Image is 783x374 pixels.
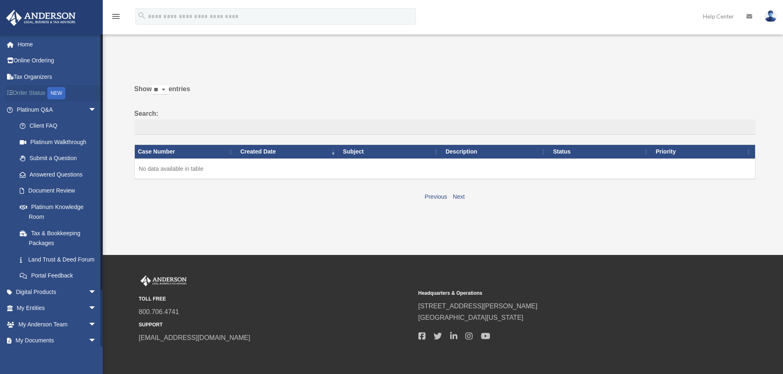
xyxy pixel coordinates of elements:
a: My Documentsarrow_drop_down [6,333,109,349]
a: Portal Feedback [12,268,105,284]
a: Tax & Bookkeeping Packages [12,225,105,251]
a: Previous [425,193,447,200]
span: arrow_drop_down [88,316,105,333]
small: SUPPORT [139,321,413,329]
label: Search: [134,108,755,135]
small: TOLL FREE [139,295,413,303]
a: Tax Organizers [6,69,109,85]
img: Anderson Advisors Platinum Portal [4,10,78,26]
a: Digital Productsarrow_drop_down [6,284,109,300]
a: Submit a Question [12,150,105,167]
th: Case Number: activate to sort column ascending [134,145,237,159]
img: User Pic [765,10,777,22]
a: Platinum Knowledge Room [12,199,105,225]
a: Answered Questions [12,166,101,183]
i: search [137,11,146,20]
a: Next [453,193,465,200]
a: My Entitiesarrow_drop_down [6,300,109,317]
a: Document Review [12,183,105,199]
input: Search: [134,119,755,135]
span: arrow_drop_down [88,101,105,118]
th: Subject: activate to sort column ascending [340,145,442,159]
a: [GEOGRAPHIC_DATA][US_STATE] [418,314,524,321]
span: arrow_drop_down [88,284,105,301]
select: Showentries [152,85,169,95]
i: menu [111,11,121,21]
th: Created Date: activate to sort column ascending [237,145,340,159]
a: My Anderson Teamarrow_drop_down [6,316,109,333]
th: Priority: activate to sort column ascending [652,145,755,159]
a: Home [6,36,109,53]
a: Platinum Q&Aarrow_drop_down [6,101,105,118]
a: Client FAQ [12,118,105,134]
a: 800.706.4741 [139,308,179,315]
a: Land Trust & Deed Forum [12,251,105,268]
a: menu [111,14,121,21]
a: Order StatusNEW [6,85,109,102]
a: [STREET_ADDRESS][PERSON_NAME] [418,303,538,310]
th: Description: activate to sort column ascending [442,145,550,159]
a: Online Ordering [6,53,109,69]
span: arrow_drop_down [88,300,105,317]
label: Show entries [134,83,755,103]
a: [EMAIL_ADDRESS][DOMAIN_NAME] [139,334,250,341]
td: No data available in table [134,158,755,179]
a: Platinum Walkthrough [12,134,105,150]
th: Status: activate to sort column ascending [550,145,653,159]
img: Anderson Advisors Platinum Portal [139,275,188,286]
span: arrow_drop_down [88,333,105,349]
small: Headquarters & Operations [418,289,692,298]
div: NEW [47,87,65,99]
